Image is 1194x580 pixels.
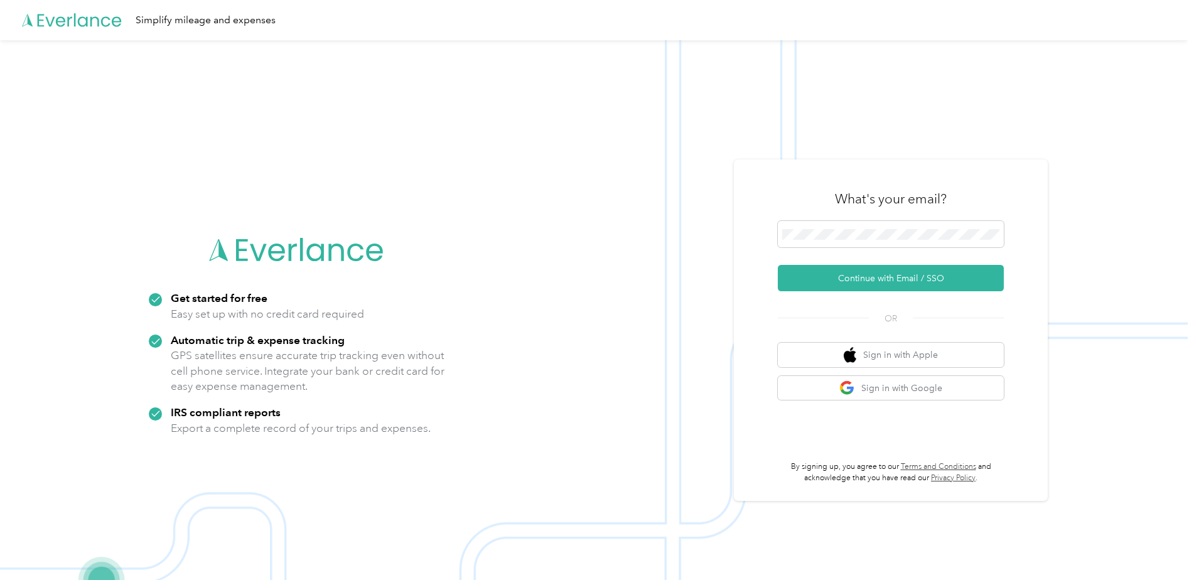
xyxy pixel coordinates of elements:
strong: Get started for free [171,291,267,304]
p: Easy set up with no credit card required [171,306,364,322]
img: google logo [839,380,855,396]
span: OR [869,312,913,325]
strong: Automatic trip & expense tracking [171,333,345,346]
button: google logoSign in with Google [778,376,1004,400]
div: Simplify mileage and expenses [136,13,276,28]
strong: IRS compliant reports [171,405,281,419]
p: By signing up, you agree to our and acknowledge that you have read our . [778,461,1004,483]
h3: What's your email? [835,190,947,208]
a: Terms and Conditions [901,462,976,471]
p: GPS satellites ensure accurate trip tracking even without cell phone service. Integrate your bank... [171,348,445,394]
img: apple logo [844,347,856,363]
p: Export a complete record of your trips and expenses. [171,421,431,436]
button: Continue with Email / SSO [778,265,1004,291]
button: apple logoSign in with Apple [778,343,1004,367]
a: Privacy Policy [931,473,976,483]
